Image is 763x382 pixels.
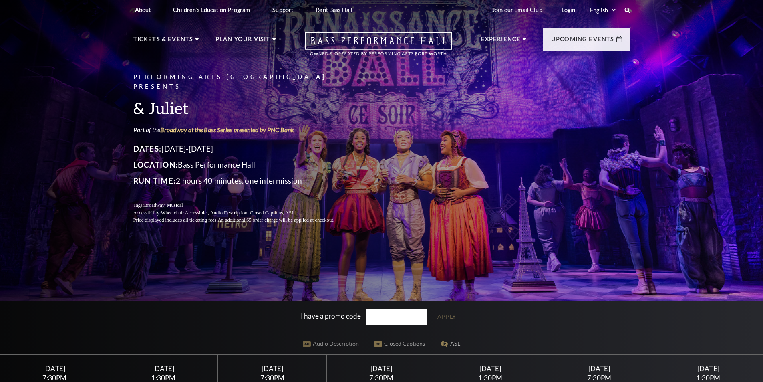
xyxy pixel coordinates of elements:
[445,364,535,373] div: [DATE]
[133,125,354,134] p: Part of the
[481,34,521,49] p: Experience
[161,210,294,216] span: Wheelchair Accessible , Audio Description, Closed Captions, ASL
[133,72,354,92] p: Performing Arts [GEOGRAPHIC_DATA] Presents
[336,374,426,381] div: 7:30PM
[664,374,753,381] div: 1:30PM
[301,311,361,320] label: I have a promo code
[227,364,317,373] div: [DATE]
[664,364,753,373] div: [DATE]
[445,374,535,381] div: 1:30PM
[133,174,354,187] p: 2 hours 40 minutes, one intermission
[119,374,208,381] div: 1:30PM
[133,209,354,217] p: Accessibility:
[217,217,334,223] span: An additional $5 order charge will be applied at checkout.
[133,160,178,169] span: Location:
[10,374,99,381] div: 7:30PM
[135,6,151,13] p: About
[119,364,208,373] div: [DATE]
[133,144,162,153] span: Dates:
[133,216,354,224] p: Price displayed includes all ticketing fees.
[554,364,644,373] div: [DATE]
[133,34,193,49] p: Tickets & Events
[316,6,352,13] p: Rent Bass Hall
[272,6,293,13] p: Support
[133,98,354,118] h3: & Juliet
[133,202,354,209] p: Tags:
[554,374,644,381] div: 7:30PM
[133,158,354,171] p: Bass Performance Hall
[133,142,354,155] p: [DATE]-[DATE]
[336,364,426,373] div: [DATE]
[173,6,250,13] p: Children's Education Program
[144,202,183,208] span: Broadway, Musical
[551,34,614,49] p: Upcoming Events
[588,6,617,14] select: Select:
[133,176,176,185] span: Run Time:
[227,374,317,381] div: 7:30PM
[215,34,270,49] p: Plan Your Visit
[10,364,99,373] div: [DATE]
[160,126,294,133] a: Broadway at the Bass Series presented by PNC Bank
